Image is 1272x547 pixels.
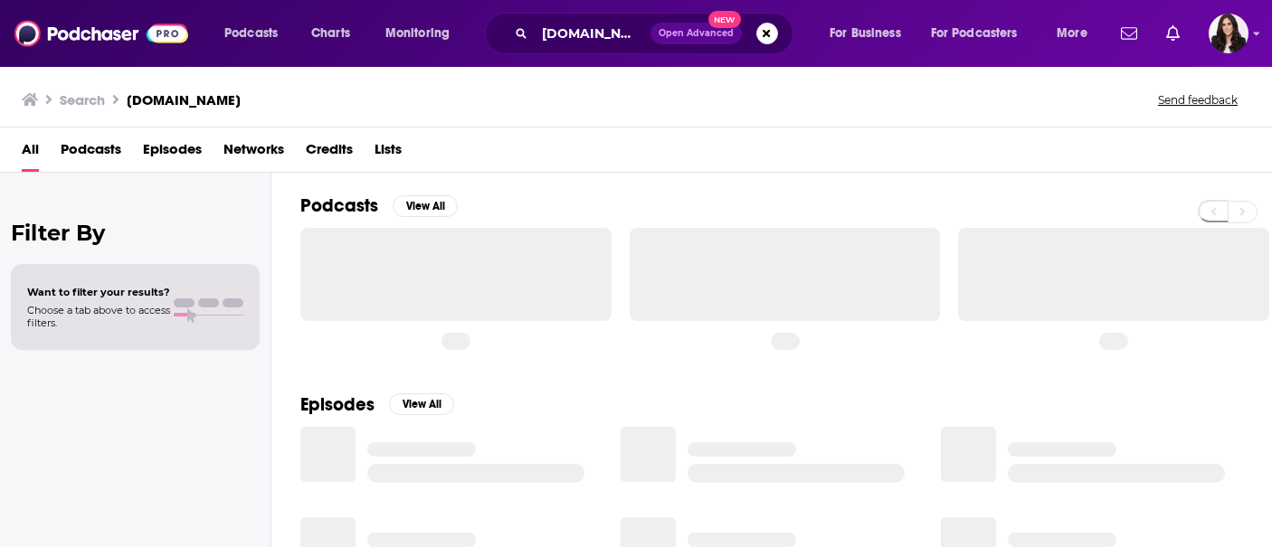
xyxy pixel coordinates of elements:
span: More [1057,21,1087,46]
button: Show profile menu [1209,14,1248,53]
a: Show notifications dropdown [1159,18,1187,49]
div: Search podcasts, credits, & more... [502,13,811,54]
a: Lists [375,135,402,172]
button: open menu [373,19,473,48]
button: open menu [817,19,924,48]
span: Open Advanced [659,29,734,38]
a: Charts [299,19,361,48]
a: EpisodesView All [300,393,454,416]
a: Show notifications dropdown [1114,18,1144,49]
button: open menu [212,19,301,48]
span: Charts [311,21,350,46]
span: For Podcasters [931,21,1018,46]
button: View All [389,393,454,415]
input: Search podcasts, credits, & more... [535,19,650,48]
button: open menu [919,19,1044,48]
button: open menu [1044,19,1110,48]
span: Monitoring [385,21,450,46]
a: Podcasts [61,135,121,172]
span: Podcasts [224,21,278,46]
h3: [DOMAIN_NAME] [127,91,241,108]
button: View All [393,195,458,217]
img: Podchaser - Follow, Share and Rate Podcasts [14,16,188,51]
button: Open AdvancedNew [650,23,742,44]
a: Episodes [143,135,202,172]
span: Choose a tab above to access filters. [27,304,170,329]
button: Send feedback [1153,92,1243,108]
h2: Podcasts [300,194,378,217]
a: Networks [223,135,284,172]
span: Logged in as RebeccaShapiro [1209,14,1248,53]
span: For Business [830,21,901,46]
a: All [22,135,39,172]
h2: Filter By [11,220,260,246]
a: Credits [306,135,353,172]
span: New [708,11,741,28]
h2: Episodes [300,393,375,416]
img: User Profile [1209,14,1248,53]
a: PodcastsView All [300,194,458,217]
h3: Search [60,91,105,108]
span: Want to filter your results? [27,286,170,298]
